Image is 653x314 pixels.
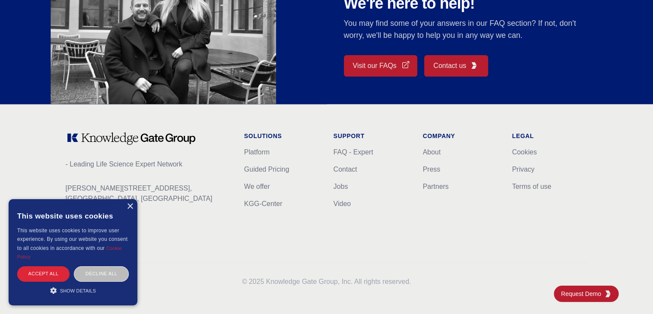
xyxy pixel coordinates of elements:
div: Decline all [74,266,129,281]
a: KGG-Center [244,200,282,207]
a: Cookies [512,148,537,156]
h1: Legal [512,132,588,140]
p: You may find some of your answers in our FAQ section? If not, don't worry, we'll be happy to help... [344,17,588,41]
h1: Solutions [244,132,320,140]
img: KGG [604,290,611,297]
a: About [423,148,441,156]
a: FAQ - Expert [334,148,373,156]
a: Partners [423,183,449,190]
h1: Support [334,132,409,140]
a: Visit our FAQs [344,55,418,77]
a: Contact [334,166,357,173]
img: KGG [471,62,477,69]
span: © [242,278,247,285]
div: Close [127,203,133,210]
p: - Leading Life Science Expert Network [66,159,231,169]
span: Show details [60,288,96,293]
div: Accept all [17,266,70,281]
span: Request Demo [561,289,604,298]
a: Video [334,200,351,207]
p: 2025 Knowledge Gate Group, Inc. All rights reserved. [66,277,588,287]
div: This website uses cookies [17,206,129,226]
h1: Company [423,132,498,140]
a: Jobs [334,183,348,190]
a: Press [423,166,440,173]
a: Contact usKGG [424,55,488,77]
span: Contact us [433,61,466,71]
a: Cookie Policy [17,246,122,259]
a: Platform [244,148,270,156]
a: Guided Pricing [244,166,289,173]
p: [PERSON_NAME][STREET_ADDRESS], [GEOGRAPHIC_DATA], [GEOGRAPHIC_DATA] [66,183,231,204]
span: This website uses cookies to improve user experience. By using our website you consent to all coo... [17,228,128,251]
a: Privacy [512,166,535,173]
a: Terms of use [512,183,552,190]
p: CVR: 40302549 [66,218,231,228]
a: Request DemoKGG [554,286,619,302]
a: We offer [244,183,270,190]
iframe: Chat Widget [610,273,653,314]
div: Show details [17,286,129,295]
